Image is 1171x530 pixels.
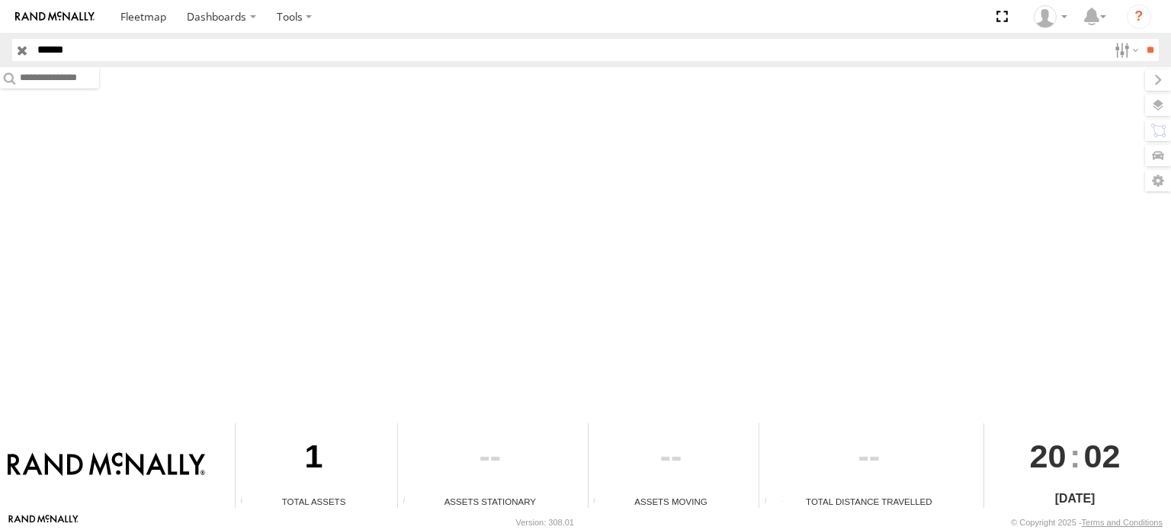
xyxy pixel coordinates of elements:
div: Total distance travelled by all assets within specified date range and applied filters [759,496,782,508]
div: Total number of assets current in transit. [589,496,611,508]
a: Visit our Website [8,515,79,530]
span: 20 [1030,423,1067,489]
div: Total Distance Travelled [759,495,978,508]
i: ? [1127,5,1151,29]
div: Version: 308.01 [516,518,574,527]
label: Search Filter Options [1108,39,1141,61]
div: Assets Stationary [398,495,582,508]
div: Total Assets [236,495,392,508]
img: Rand McNally [8,452,205,478]
img: rand-logo.svg [15,11,95,22]
div: Jose Goitia [1028,5,1073,28]
label: Map Settings [1145,170,1171,191]
div: Total number of assets current stationary. [398,496,421,508]
div: © Copyright 2025 - [1011,518,1163,527]
a: Terms and Conditions [1082,518,1163,527]
div: : [984,423,1165,489]
div: Assets Moving [589,495,754,508]
div: [DATE] [984,490,1165,508]
div: Total number of Enabled Assets [236,496,258,508]
div: 1 [236,423,392,495]
span: 02 [1084,423,1121,489]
